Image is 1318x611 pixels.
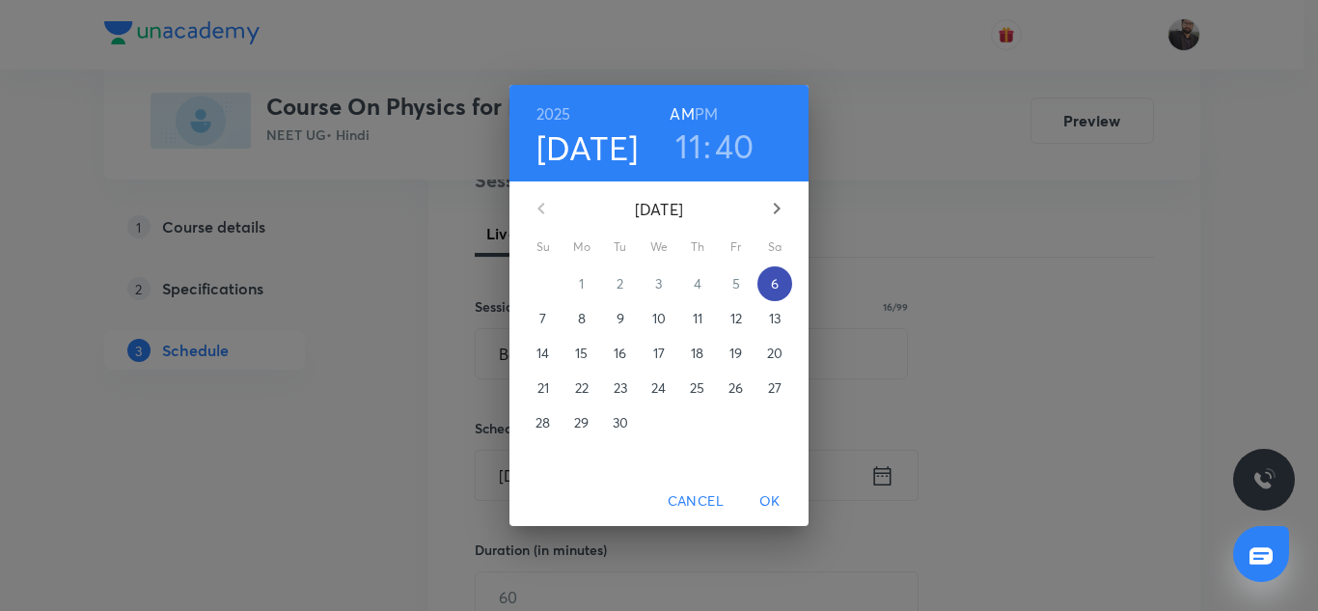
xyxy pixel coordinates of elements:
button: PM [695,100,718,127]
p: 14 [536,344,549,363]
button: 16 [603,336,638,371]
span: Sa [757,237,792,257]
p: 16 [614,344,626,363]
button: 40 [715,125,755,166]
p: 17 [653,344,665,363]
p: 13 [769,309,781,328]
button: 24 [642,371,676,405]
span: Mo [564,237,599,257]
button: 2025 [536,100,571,127]
p: 10 [652,309,666,328]
p: 28 [535,413,550,432]
button: 9 [603,301,638,336]
p: 27 [768,378,782,398]
p: 18 [691,344,703,363]
p: 25 [690,378,704,398]
button: 28 [526,405,561,440]
span: OK [747,489,793,514]
button: 30 [603,405,638,440]
p: [DATE] [564,198,754,221]
button: 20 [757,336,792,371]
button: 10 [642,301,676,336]
button: AM [670,100,694,127]
p: 22 [575,378,589,398]
button: 12 [719,301,754,336]
button: 29 [564,405,599,440]
button: 27 [757,371,792,405]
h3: : [703,125,711,166]
button: 8 [564,301,599,336]
button: 25 [680,371,715,405]
p: 30 [613,413,628,432]
span: Tu [603,237,638,257]
span: We [642,237,676,257]
button: 18 [680,336,715,371]
button: 15 [564,336,599,371]
p: 8 [578,309,586,328]
p: 19 [729,344,742,363]
p: 21 [537,378,549,398]
button: 22 [564,371,599,405]
span: Fr [719,237,754,257]
p: 24 [651,378,666,398]
p: 20 [767,344,783,363]
button: 11 [680,301,715,336]
button: 17 [642,336,676,371]
p: 15 [575,344,588,363]
button: 14 [526,336,561,371]
p: 11 [693,309,702,328]
button: 19 [719,336,754,371]
button: Cancel [660,484,731,519]
button: 21 [526,371,561,405]
p: 7 [539,309,546,328]
p: 12 [730,309,742,328]
p: 29 [574,413,589,432]
button: 23 [603,371,638,405]
button: 26 [719,371,754,405]
span: Su [526,237,561,257]
button: 7 [526,301,561,336]
button: [DATE] [536,127,639,168]
span: Th [680,237,715,257]
p: 26 [728,378,743,398]
p: 23 [614,378,627,398]
button: 11 [675,125,701,166]
button: 13 [757,301,792,336]
button: 6 [757,266,792,301]
button: OK [739,484,801,519]
p: 9 [617,309,624,328]
p: 6 [771,274,779,293]
span: Cancel [668,489,724,514]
